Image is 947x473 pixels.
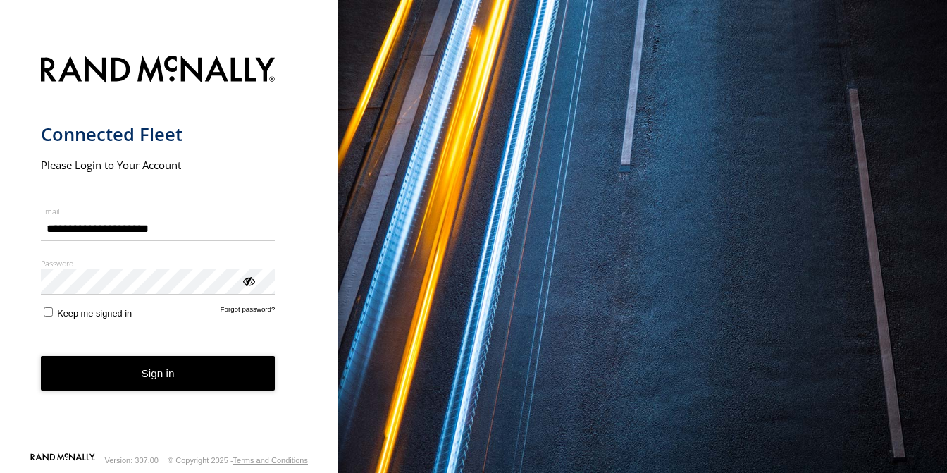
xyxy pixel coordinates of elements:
label: Password [41,258,276,269]
a: Forgot password? [221,305,276,319]
div: ViewPassword [241,274,255,288]
label: Email [41,206,276,216]
a: Visit our Website [30,453,95,467]
div: © Copyright 2025 - [168,456,308,465]
form: main [41,47,298,452]
h2: Please Login to Your Account [41,158,276,172]
h1: Connected Fleet [41,123,276,146]
button: Sign in [41,356,276,391]
span: Keep me signed in [57,308,132,319]
img: Rand McNally [41,53,276,89]
a: Terms and Conditions [233,456,308,465]
div: Version: 307.00 [105,456,159,465]
input: Keep me signed in [44,307,53,317]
